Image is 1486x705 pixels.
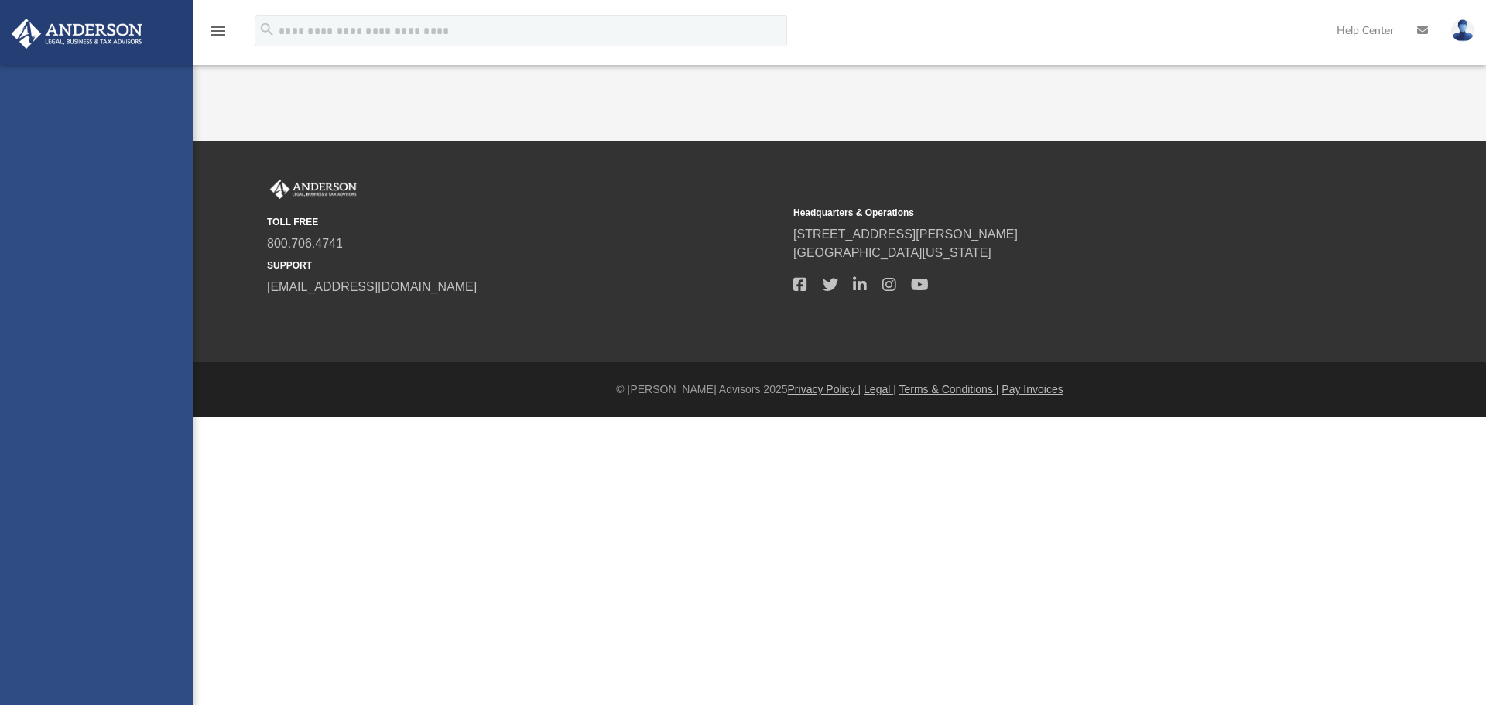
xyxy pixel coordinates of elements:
a: 800.706.4741 [267,237,343,250]
a: Legal | [864,383,896,395]
img: Anderson Advisors Platinum Portal [7,19,147,49]
a: [STREET_ADDRESS][PERSON_NAME] [793,228,1018,241]
a: Terms & Conditions | [899,383,999,395]
a: Privacy Policy | [788,383,861,395]
small: Headquarters & Operations [793,206,1309,220]
a: [GEOGRAPHIC_DATA][US_STATE] [793,246,991,259]
small: SUPPORT [267,258,782,272]
small: TOLL FREE [267,215,782,229]
img: Anderson Advisors Platinum Portal [267,180,360,200]
a: Pay Invoices [1002,383,1063,395]
i: menu [209,22,228,40]
img: User Pic [1451,19,1474,42]
div: © [PERSON_NAME] Advisors 2025 [193,382,1486,398]
a: menu [209,29,228,40]
a: [EMAIL_ADDRESS][DOMAIN_NAME] [267,280,477,293]
i: search [259,21,276,38]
